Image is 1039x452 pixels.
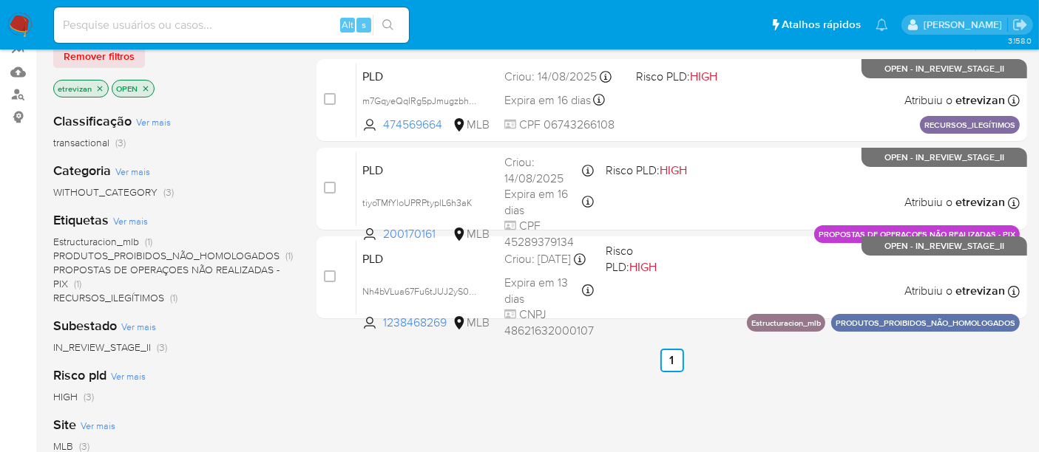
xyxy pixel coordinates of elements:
span: s [362,18,366,32]
p: erico.trevizan@mercadopago.com.br [924,18,1007,32]
button: search-icon [373,15,403,35]
span: Alt [342,18,353,32]
a: Notificações [876,18,888,31]
span: Atalhos rápidos [782,17,861,32]
span: 3.158.0 [1008,35,1032,47]
a: Sair [1012,17,1028,32]
input: Pesquise usuários ou casos... [54,16,409,35]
